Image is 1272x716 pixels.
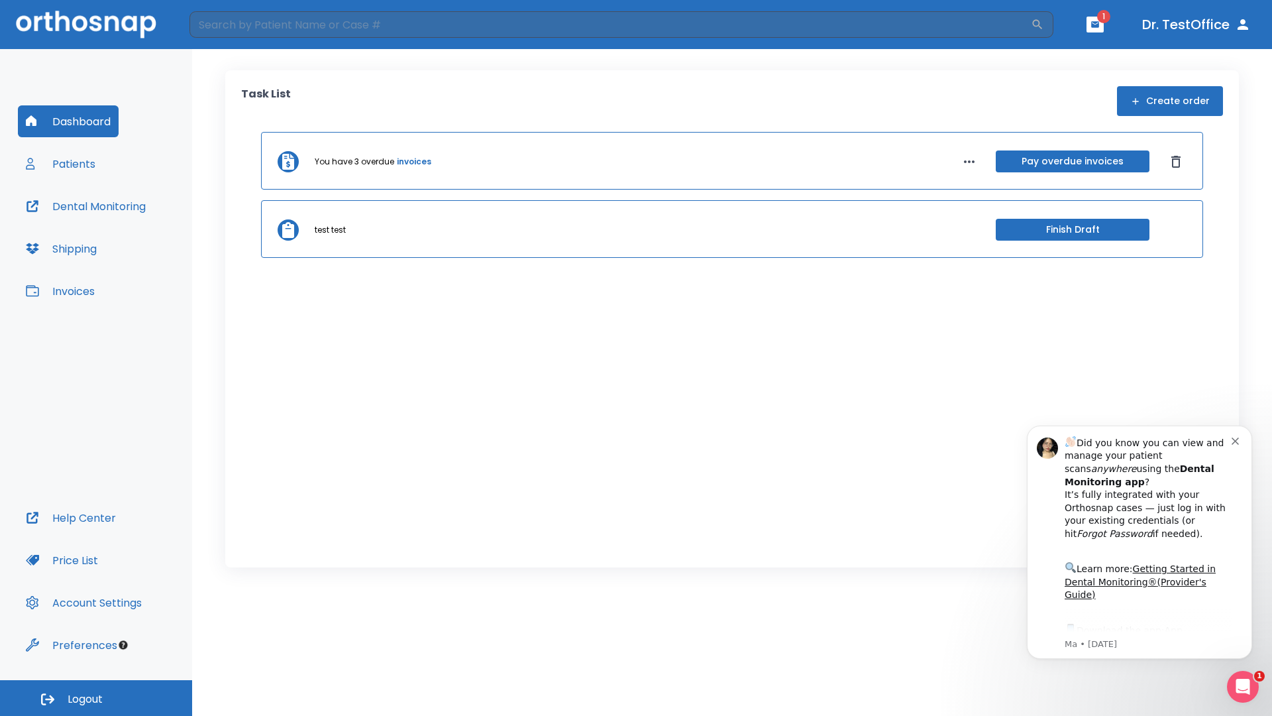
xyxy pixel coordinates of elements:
[18,502,124,534] button: Help Center
[16,11,156,38] img: Orthosnap
[315,224,346,236] p: test test
[1227,671,1259,703] iframe: Intercom live chat
[1007,409,1272,709] iframe: Intercom notifications message
[18,275,103,307] button: Invoices
[1137,13,1256,36] button: Dr. TestOffice
[18,190,154,222] button: Dental Monitoring
[18,629,125,661] button: Preferences
[1165,151,1187,172] button: Dismiss
[397,156,431,168] a: invoices
[241,86,291,116] p: Task List
[1254,671,1265,682] span: 1
[996,219,1149,241] button: Finish Draft
[18,148,103,180] button: Patients
[18,105,119,137] button: Dashboard
[18,587,150,619] button: Account Settings
[68,692,103,707] span: Logout
[117,639,129,651] div: Tooltip anchor
[996,150,1149,172] button: Pay overdue invoices
[189,11,1031,38] input: Search by Patient Name or Case #
[315,156,394,168] p: You have 3 overdue
[18,544,106,576] button: Price List
[1117,86,1223,116] button: Create order
[1097,10,1110,23] span: 1
[18,233,105,265] button: Shipping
